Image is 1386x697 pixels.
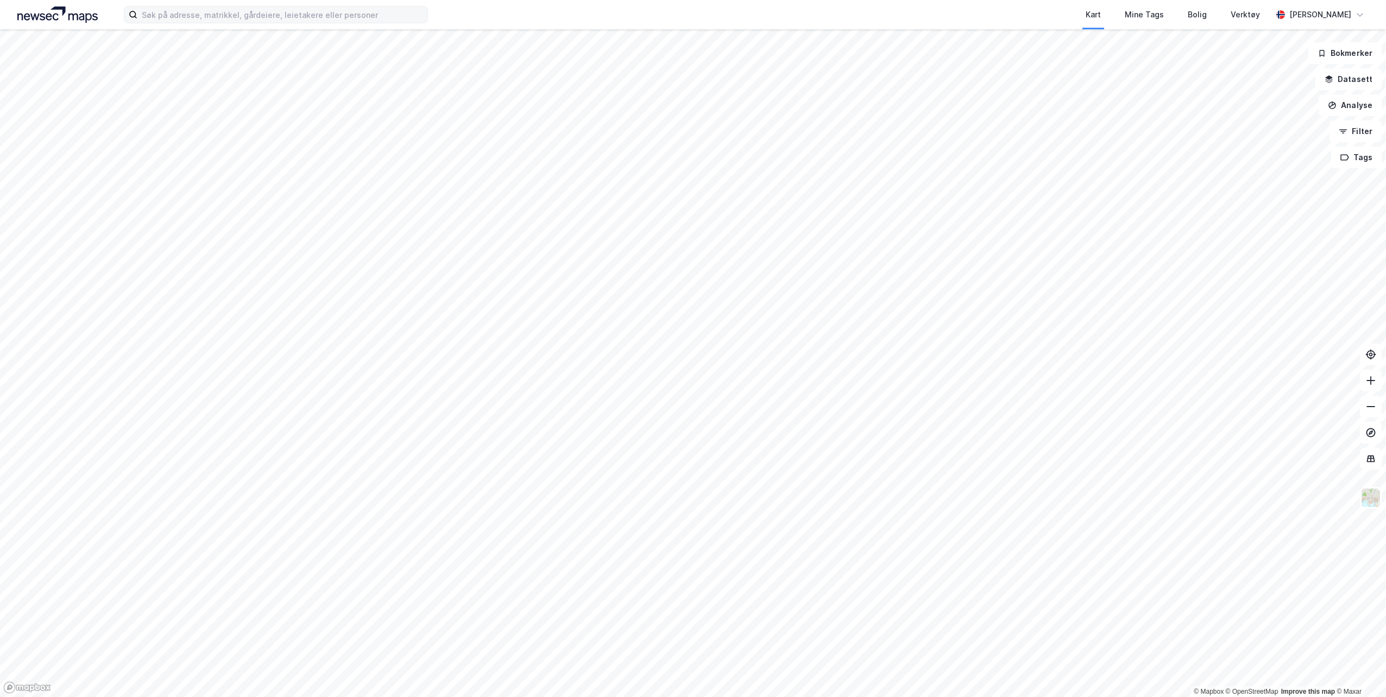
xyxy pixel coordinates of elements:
div: Verktøy [1231,8,1260,21]
div: Kart [1086,8,1101,21]
input: Søk på adresse, matrikkel, gårdeiere, leietakere eller personer [137,7,427,23]
div: Bolig [1188,8,1207,21]
div: [PERSON_NAME] [1289,8,1351,21]
iframe: Chat Widget [1332,645,1386,697]
img: logo.a4113a55bc3d86da70a041830d287a7e.svg [17,7,98,23]
div: Mine Tags [1125,8,1164,21]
